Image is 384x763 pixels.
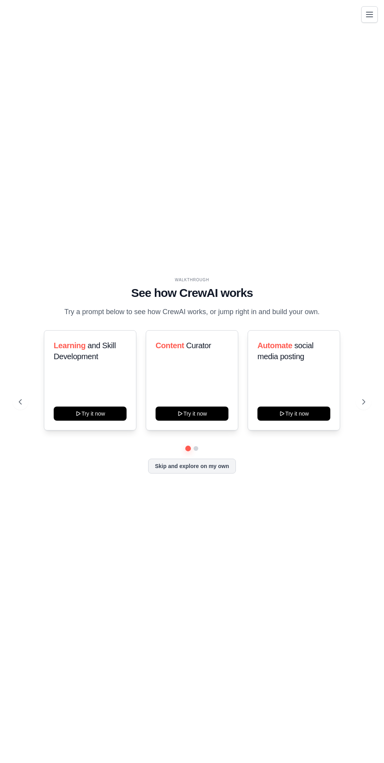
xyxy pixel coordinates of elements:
button: Skip and explore on my own [148,459,235,474]
span: Learning [54,341,85,350]
div: WALKTHROUGH [19,277,365,283]
button: Try it now [156,407,228,421]
span: Content [156,341,184,350]
span: Automate [257,341,292,350]
button: Try it now [54,407,127,421]
span: Curator [186,341,211,350]
h1: See how CrewAI works [19,286,365,300]
button: Toggle navigation [361,6,378,23]
button: Try it now [257,407,330,421]
p: Try a prompt below to see how CrewAI works, or jump right in and build your own. [60,306,324,318]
